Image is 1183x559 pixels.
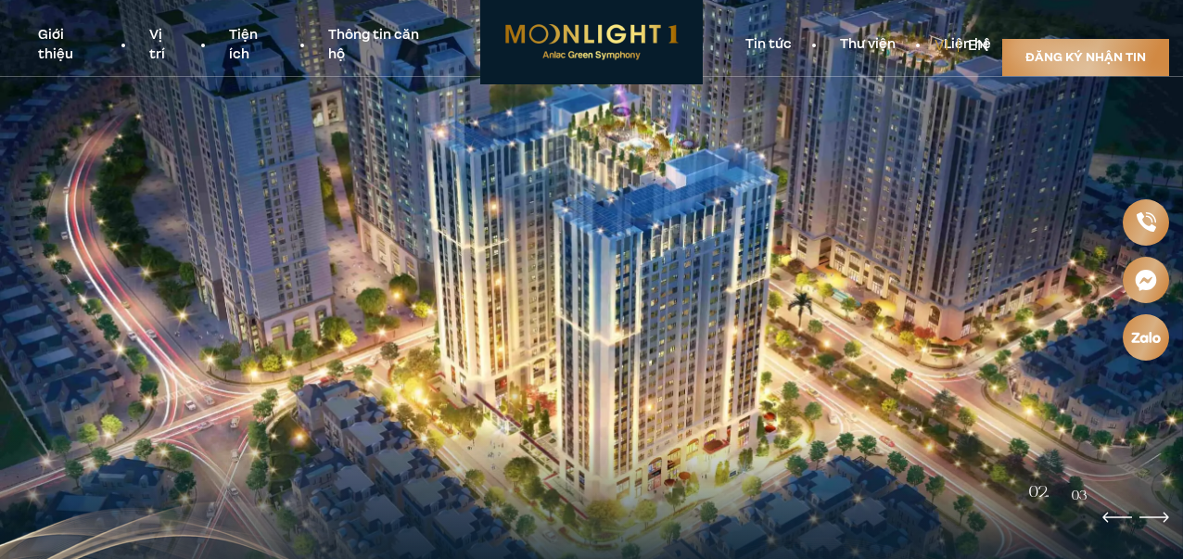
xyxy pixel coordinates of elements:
span: 02. [1029,485,1049,500]
a: Đăng ký nhận tin [1002,39,1169,76]
img: Messenger icon [1133,267,1158,293]
img: Arrow right [1139,512,1169,523]
img: Arrow left [1102,512,1132,523]
span: 03 [1072,489,1087,502]
a: Tiện ích [205,26,304,65]
a: Vị trí [125,26,204,65]
a: en [968,35,988,56]
img: Zalo icon [1130,329,1162,346]
div: Previous slide [1102,507,1132,529]
a: Tin tức [721,35,816,55]
a: Giới thiệu [14,26,125,65]
a: Liên hệ [920,35,1015,55]
a: vi [935,35,948,56]
a: Thông tin căn hộ [304,26,462,65]
div: Next slide [1139,507,1169,529]
a: Thư viện [816,35,920,55]
img: Phone icon [1135,210,1157,233]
